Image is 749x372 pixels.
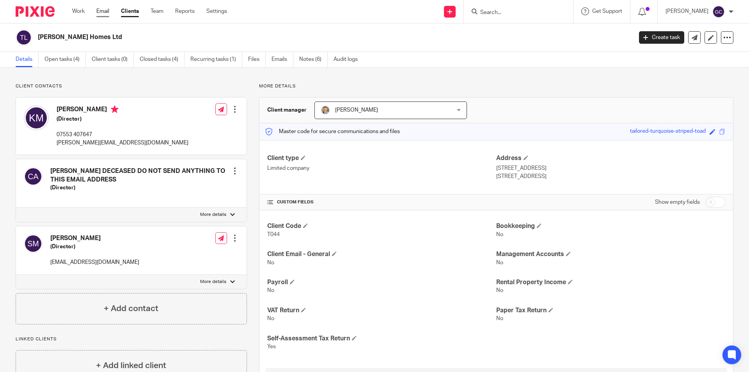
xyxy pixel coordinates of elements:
[666,7,708,15] p: [PERSON_NAME]
[57,115,188,123] h5: (Director)
[496,222,725,230] h4: Bookkeeping
[496,316,503,321] span: No
[200,212,226,218] p: More details
[321,105,330,115] img: High%20Res%20Andrew%20Price%20Accountants_Poppy%20Jakes%20photography-1109.jpg
[630,127,706,136] div: tailored-turquoise-striped-toad
[50,234,139,242] h4: [PERSON_NAME]
[72,7,85,15] a: Work
[50,184,231,192] h5: (Director)
[267,344,276,349] span: Yes
[479,9,550,16] input: Search
[44,52,86,67] a: Open tasks (4)
[50,258,139,266] p: [EMAIL_ADDRESS][DOMAIN_NAME]
[24,167,43,186] img: svg%3E
[92,52,134,67] a: Client tasks (0)
[50,167,231,184] h4: [PERSON_NAME] DECEASED DO NOT SEND ANYTHING TO THIS EMAIL ADDRESS
[50,243,139,251] h5: (Director)
[16,336,247,342] p: Linked clients
[267,278,496,287] h4: Payroll
[267,154,496,162] h4: Client type
[140,52,185,67] a: Closed tasks (4)
[267,316,274,321] span: No
[267,232,280,237] span: T044
[200,279,226,285] p: More details
[38,33,509,41] h2: [PERSON_NAME] Homes Ltd
[259,83,733,89] p: More details
[57,105,188,115] h4: [PERSON_NAME]
[496,306,725,315] h4: Paper Tax Return
[16,6,55,17] img: Pixie
[265,128,400,135] p: Master code for secure communications and files
[267,250,496,258] h4: Client Email - General
[272,52,293,67] a: Emails
[496,278,725,287] h4: Rental Property Income
[121,7,139,15] a: Clients
[592,9,622,14] span: Get Support
[248,52,266,67] a: Files
[496,288,503,293] span: No
[16,52,39,67] a: Details
[151,7,163,15] a: Team
[299,52,328,67] a: Notes (6)
[111,105,119,113] i: Primary
[267,335,496,343] h4: Self-Assessment Tax Return
[96,360,166,372] h4: + Add linked client
[496,260,503,265] span: No
[206,7,227,15] a: Settings
[267,164,496,172] p: Limited company
[16,83,247,89] p: Client contacts
[496,154,725,162] h4: Address
[24,234,43,253] img: svg%3E
[190,52,242,67] a: Recurring tasks (1)
[57,131,188,139] p: 07553 407647
[496,164,725,172] p: [STREET_ADDRESS]
[712,5,725,18] img: svg%3E
[175,7,195,15] a: Reports
[335,107,378,113] span: [PERSON_NAME]
[267,306,496,315] h4: VAT Return
[334,52,364,67] a: Audit logs
[639,31,684,44] a: Create task
[267,260,274,265] span: No
[57,139,188,147] p: [PERSON_NAME][EMAIL_ADDRESS][DOMAIN_NAME]
[496,250,725,258] h4: Management Accounts
[96,7,109,15] a: Email
[24,105,49,130] img: svg%3E
[655,198,700,206] label: Show empty fields
[496,232,503,237] span: No
[267,288,274,293] span: No
[16,29,32,46] img: svg%3E
[267,199,496,205] h4: CUSTOM FIELDS
[267,222,496,230] h4: Client Code
[267,106,307,114] h3: Client manager
[496,173,725,180] p: [STREET_ADDRESS]
[104,303,158,315] h4: + Add contact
